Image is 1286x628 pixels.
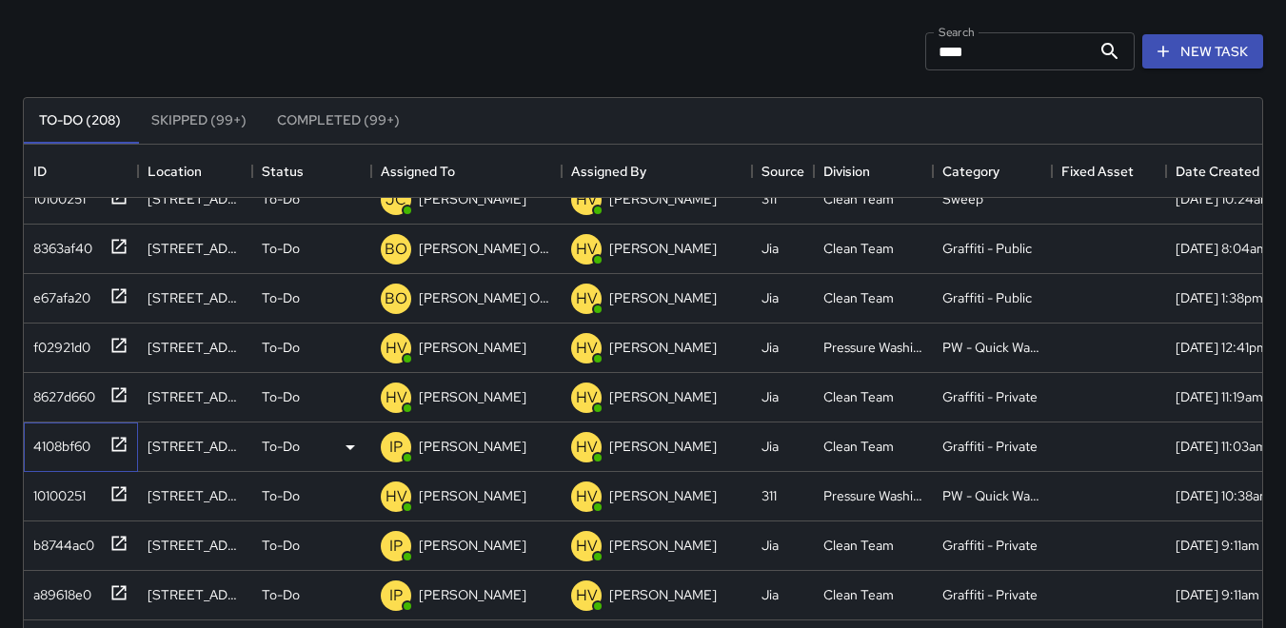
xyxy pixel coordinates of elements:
[942,486,1042,505] div: PW - Quick Wash
[942,288,1032,307] div: Graffiti - Public
[576,436,598,459] p: HV
[389,436,403,459] p: IP
[823,288,894,307] div: Clean Team
[262,98,415,144] button: Completed (99+)
[252,145,371,198] div: Status
[762,536,779,555] div: Jia
[609,486,717,505] p: [PERSON_NAME]
[148,585,243,604] div: 495 Minna Street
[1052,145,1166,198] div: Fixed Asset
[576,485,598,508] p: HV
[609,288,717,307] p: [PERSON_NAME]
[571,145,646,198] div: Assigned By
[576,238,598,261] p: HV
[148,387,243,406] div: 925 Market Street
[762,338,779,357] div: Jia
[562,145,752,198] div: Assigned By
[386,337,407,360] p: HV
[942,437,1038,456] div: Graffiti - Private
[262,585,300,604] p: To-Do
[136,98,262,144] button: Skipped (99+)
[262,239,300,258] p: To-Do
[385,238,407,261] p: BO
[823,486,923,505] div: Pressure Washing
[576,535,598,558] p: HV
[576,287,598,310] p: HV
[26,231,92,258] div: 8363af40
[419,585,526,604] p: [PERSON_NAME]
[262,536,300,555] p: To-Do
[762,585,779,604] div: Jia
[26,578,91,604] div: a89618e0
[262,145,304,198] div: Status
[1061,145,1134,198] div: Fixed Asset
[389,535,403,558] p: IP
[762,486,777,505] div: 311
[942,239,1032,258] div: Graffiti - Public
[942,585,1038,604] div: Graffiti - Private
[33,145,47,198] div: ID
[371,145,562,198] div: Assigned To
[762,387,779,406] div: Jia
[26,479,86,505] div: 10100251
[381,145,455,198] div: Assigned To
[762,145,804,198] div: Source
[419,387,526,406] p: [PERSON_NAME]
[752,145,814,198] div: Source
[823,338,923,357] div: Pressure Washing
[762,288,779,307] div: Jia
[148,288,243,307] div: 1420 Mission Street
[942,145,999,198] div: Category
[386,188,406,211] p: JC
[419,536,526,555] p: [PERSON_NAME]
[138,145,252,198] div: Location
[262,338,300,357] p: To-Do
[933,145,1052,198] div: Category
[762,189,777,208] div: 311
[823,536,894,555] div: Clean Team
[419,239,552,258] p: [PERSON_NAME] Overall
[609,338,717,357] p: [PERSON_NAME]
[823,387,894,406] div: Clean Team
[609,239,717,258] p: [PERSON_NAME]
[419,288,552,307] p: [PERSON_NAME] Overall
[823,239,894,258] div: Clean Team
[576,337,598,360] p: HV
[26,330,90,357] div: f02921d0
[262,288,300,307] p: To-Do
[385,287,407,310] p: BO
[24,98,136,144] button: To-Do (208)
[609,189,717,208] p: [PERSON_NAME]
[389,584,403,607] p: IP
[576,584,598,607] p: HV
[823,585,894,604] div: Clean Team
[1176,145,1259,198] div: Date Created
[419,338,526,357] p: [PERSON_NAME]
[942,189,983,208] div: Sweep
[262,387,300,406] p: To-Do
[148,145,202,198] div: Location
[609,387,717,406] p: [PERSON_NAME]
[26,380,95,406] div: 8627d660
[26,281,90,307] div: e67afa20
[942,536,1038,555] div: Graffiti - Private
[148,189,243,208] div: 423 Clementina Street
[814,145,933,198] div: Division
[823,437,894,456] div: Clean Team
[262,437,300,456] p: To-Do
[148,239,243,258] div: 1400 Mission Street
[576,188,598,211] p: HV
[386,386,407,409] p: HV
[419,437,526,456] p: [PERSON_NAME]
[609,536,717,555] p: [PERSON_NAME]
[823,145,870,198] div: Division
[609,585,717,604] p: [PERSON_NAME]
[939,24,975,40] label: Search
[24,145,138,198] div: ID
[609,437,717,456] p: [PERSON_NAME]
[262,189,300,208] p: To-Do
[26,528,94,555] div: b8744ac0
[1142,34,1263,69] button: New Task
[386,485,407,508] p: HV
[148,437,243,456] div: 1231 Market Street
